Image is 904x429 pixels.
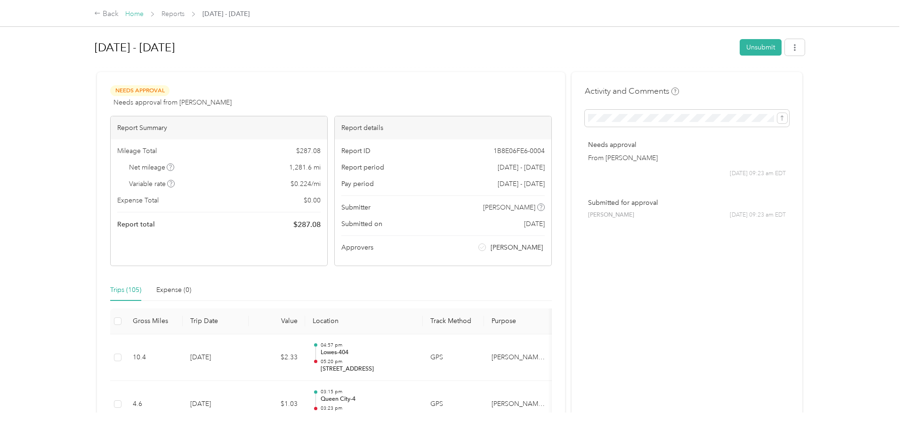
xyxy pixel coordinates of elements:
p: 05:20 pm [321,358,416,365]
th: Track Method [423,308,484,334]
h1: Aug 1 - 31, 2025 [95,36,733,59]
th: Trip Date [183,308,249,334]
span: Report ID [341,146,371,156]
span: $ 0.00 [304,195,321,205]
p: [STREET_ADDRESS] [321,365,416,373]
p: Queen City-4 [321,395,416,404]
td: Acosta Whirlpool [484,381,555,428]
span: Submitter [341,202,371,212]
div: Back [94,8,119,20]
p: Lowes-404 [321,412,416,420]
th: Location [305,308,423,334]
div: Report details [335,116,551,139]
span: $ 287.08 [293,219,321,230]
td: GPS [423,381,484,428]
span: 1B8E06FE6-0004 [493,146,545,156]
button: Unsubmit [740,39,782,56]
td: [DATE] [183,334,249,381]
p: 03:23 pm [321,405,416,412]
span: Report total [117,219,155,229]
span: Net mileage [129,162,175,172]
span: [DATE] - [DATE] [498,179,545,189]
span: [DATE] 09:23 am EDT [730,211,786,219]
div: Trips (105) [110,285,141,295]
h4: Activity and Comments [585,85,679,97]
span: [DATE] 09:23 am EDT [730,170,786,178]
span: $ 287.08 [296,146,321,156]
p: 03:15 pm [321,389,416,395]
p: Needs approval [588,140,786,150]
span: 1,281.6 mi [289,162,321,172]
th: Value [249,308,305,334]
span: [PERSON_NAME] [491,243,543,252]
div: Report Summary [111,116,327,139]
span: Report period [341,162,384,172]
td: 4.6 [125,381,183,428]
td: GPS [423,334,484,381]
p: Submitted for approval [588,198,786,208]
span: Variable rate [129,179,175,189]
span: [DATE] - [DATE] [202,9,250,19]
a: Reports [161,10,185,18]
a: Home [125,10,144,18]
span: [DATE] - [DATE] [498,162,545,172]
span: Pay period [341,179,374,189]
p: From [PERSON_NAME] [588,153,786,163]
span: Submitted on [341,219,382,229]
iframe: Everlance-gr Chat Button Frame [851,376,904,429]
td: $2.33 [249,334,305,381]
span: $ 0.224 / mi [291,179,321,189]
div: Expense (0) [156,285,191,295]
span: Needs Approval [110,85,169,96]
span: Expense Total [117,195,159,205]
th: Purpose [484,308,555,334]
span: Approvers [341,243,373,252]
td: 10.4 [125,334,183,381]
p: Lowes-404 [321,348,416,357]
p: 04:57 pm [321,342,416,348]
span: [DATE] [524,219,545,229]
span: Needs approval from [PERSON_NAME] [113,97,232,107]
td: $1.03 [249,381,305,428]
span: [PERSON_NAME] [483,202,535,212]
span: [PERSON_NAME] [588,211,634,219]
td: Acosta Whirlpool [484,334,555,381]
span: Mileage Total [117,146,157,156]
th: Gross Miles [125,308,183,334]
td: [DATE] [183,381,249,428]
